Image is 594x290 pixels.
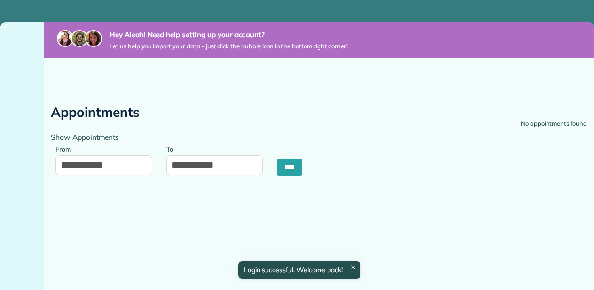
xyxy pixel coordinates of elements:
[85,30,102,47] img: michelle-19f622bdf1676172e81f8f8fba1fb50e276960ebfe0243fe18214015130c80e4.jpg
[109,30,348,39] strong: Hey Aleah! Need help setting up your account?
[57,30,74,47] img: maria-72a9807cf96188c08ef61303f053569d2e2a8a1cde33d635c8a3ac13582a053d.jpg
[51,133,312,141] h4: Show Appointments
[55,140,76,157] label: From
[71,30,88,47] img: jorge-587dff0eeaa6aab1f244e6dc62b8924c3b6ad411094392a53c71c6c4a576187d.jpg
[51,105,140,120] h2: Appointments
[238,261,360,279] div: Login successful. Welcome back!
[521,119,587,129] div: No appointments found
[166,140,178,157] label: To
[109,42,348,50] span: Let us help you import your data - just click the bubble icon in the bottom right corner!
